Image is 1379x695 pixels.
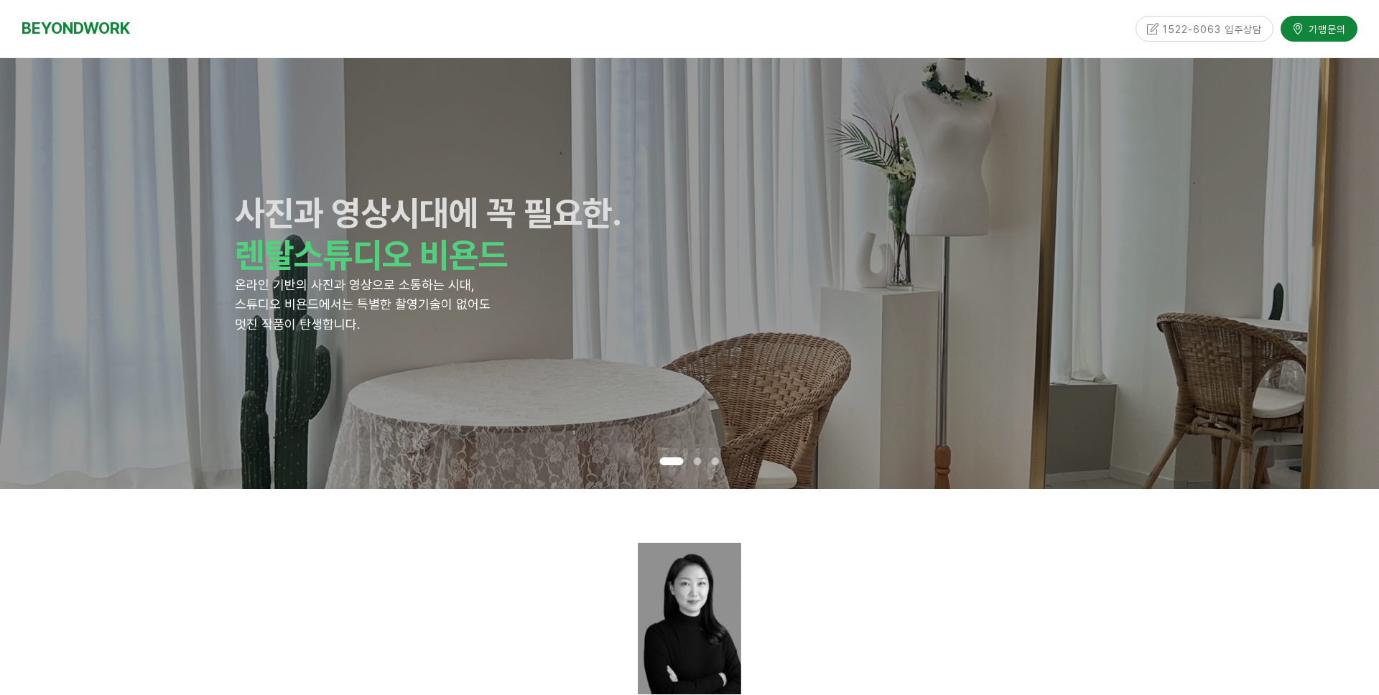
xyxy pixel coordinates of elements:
[235,317,360,332] span: 멋진 작품이 탄생합니다.
[235,192,622,234] strong: 사진과 영상시대에 꼭 필요한.
[235,277,475,292] span: 온라인 기반의 사진과 영상으로 소통하는 시대,
[235,234,508,276] strong: 렌탈스튜디오 비욘드
[1281,15,1357,40] a: 가맹문의
[1304,21,1346,35] span: 가맹문의
[235,297,491,312] span: 스튜디오 비욘드에서는 특별한 촬영기술이 없어도
[22,15,130,42] a: BEYONDWORK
